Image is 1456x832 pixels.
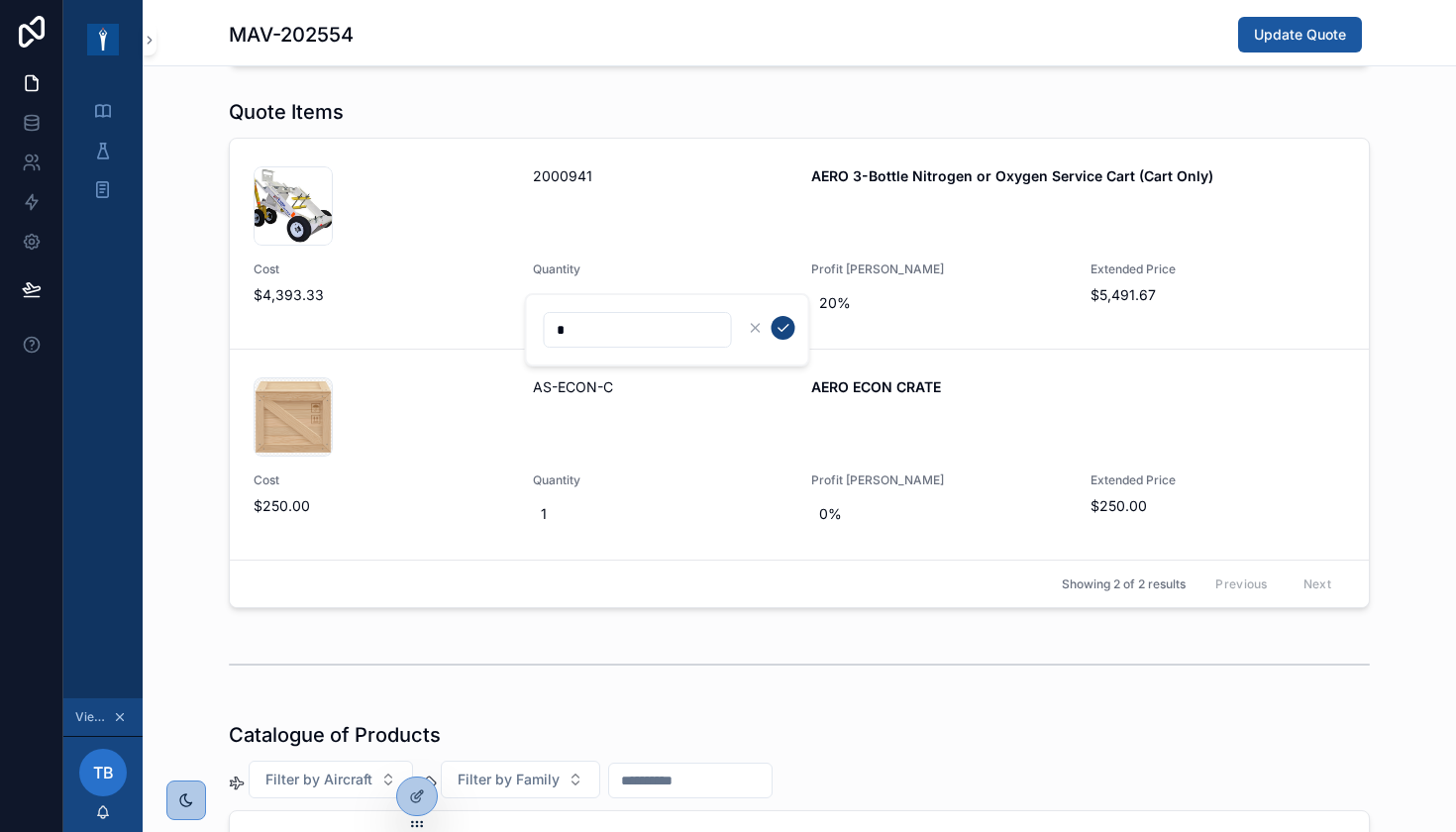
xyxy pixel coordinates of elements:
h1: Catalogue of Products [229,721,441,749]
span: Quantity [533,472,788,488]
span: 20% [819,293,1059,313]
a: 2000941AERO 3-Bottle Nitrogen or Oxygen Service Cart (Cart Only)Cost$4,393.33Quantity1Profit [PER... [230,139,1369,349]
span: Extended Price [1091,261,1346,277]
span: Quantity [533,261,788,277]
strong: AERO 3-Bottle Nitrogen or Oxygen Service Cart (Cart Only) [811,167,1213,184]
span: 0% [819,504,1059,524]
button: Select Button [249,761,413,798]
div: scrollable content [63,79,143,234]
strong: AERO ECON CRATE [811,378,941,395]
a: AS-ECON-CAERO ECON CRATECost$250.00Quantity1Profit [PERSON_NAME]0%Extended Price$250.00 [230,349,1369,560]
img: App logo [87,24,119,55]
span: Update Quote [1254,25,1346,45]
span: $250.00 [1091,496,1346,516]
span: Showing 2 of 2 results [1062,576,1186,592]
button: Select Button [441,761,600,798]
span: 2000941 [533,166,788,186]
span: Profit [PERSON_NAME] [811,261,1067,277]
span: Filter by Family [458,770,560,789]
span: 1 [541,504,780,524]
span: TB [93,761,114,784]
span: Cost [254,261,509,277]
span: Cost [254,472,509,488]
span: Viewing as Tariq [75,709,109,725]
h1: Quote Items [229,98,344,126]
span: Extended Price [1091,472,1346,488]
button: Update Quote [1238,17,1362,52]
span: Profit [PERSON_NAME] [811,472,1067,488]
span: AS-ECON-C [533,377,788,397]
span: $250.00 [254,496,509,516]
span: $4,393.33 [254,285,509,305]
span: $5,491.67 [1091,285,1346,305]
h1: MAV-202554 [229,21,354,49]
span: Filter by Aircraft [265,770,372,789]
